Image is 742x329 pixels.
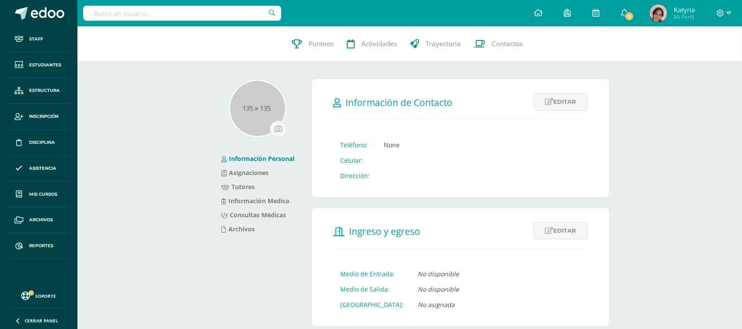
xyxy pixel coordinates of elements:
[404,26,467,62] a: Trayectoria
[349,225,420,238] span: Ingreso y egreso
[29,36,43,43] span: Staff
[674,13,695,21] span: Mi Perfil
[418,300,455,309] i: No asignada
[29,87,60,94] span: Estructura
[221,225,255,233] a: Archivos
[309,39,334,48] span: Punteos
[230,81,285,136] img: 135x135
[534,93,588,110] a: Editar
[83,6,281,21] input: Busca un usuario...
[7,233,70,259] a: Reportes
[221,168,268,177] a: Asignaciones
[29,113,59,120] span: Inscripción
[7,182,70,208] a: Mis cursos
[333,137,377,153] td: Teléfono:
[340,26,404,62] a: Actividades
[7,207,70,233] a: Archivos
[333,281,411,297] td: Medio de Salida:
[36,293,56,299] span: Soporte
[426,39,461,48] span: Trayectoria
[467,26,529,62] a: Contactos
[650,4,667,22] img: a2b802f23b7c04cc8f9775ff2bf44706.png
[25,318,58,324] span: Cerrar panel
[7,104,70,130] a: Inscripción
[221,197,289,205] a: Información Medica
[492,39,522,48] span: Contactos
[534,222,588,239] a: Editar
[674,5,695,14] span: Katyria
[7,52,70,78] a: Estudiantes
[29,62,61,69] span: Estudiantes
[29,139,55,146] span: Disciplina
[11,289,67,301] a: Soporte
[29,191,57,198] span: Mis cursos
[624,11,634,21] span: 3
[221,183,255,191] a: Tutores
[7,26,70,52] a: Staff
[7,130,70,156] a: Disciplina
[333,297,411,312] td: [GEOGRAPHIC_DATA]:
[29,242,53,249] span: Reportes
[29,165,56,172] span: Asistencia
[285,26,340,62] a: Punteos
[333,266,411,281] td: Medio de Entrada:
[418,285,459,293] i: No disponible
[418,270,459,278] i: No disponible
[333,153,377,168] td: Celular:
[361,39,397,48] span: Actividades
[29,216,53,223] span: Archivos
[333,168,377,183] td: Dirección:
[377,137,407,153] td: None
[7,156,70,182] a: Asistencia
[345,96,452,109] span: Información de Contacto
[221,154,294,163] a: Información Personal
[221,211,286,219] a: Consultas Médicas
[7,78,70,104] a: Estructura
